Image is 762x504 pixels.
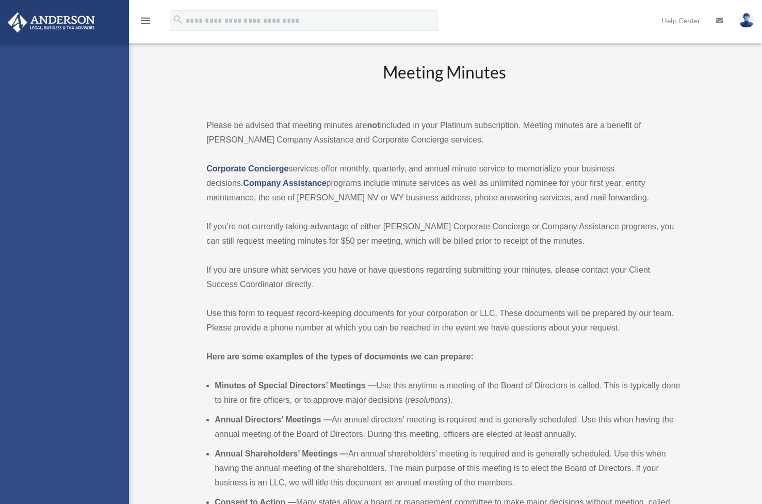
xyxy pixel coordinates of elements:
li: An annual directors’ meeting is required and is generally scheduled. Use this when having the ann... [215,413,682,442]
h2: Meeting Minutes [206,61,682,104]
i: search [172,14,184,25]
a: Company Assistance [243,179,326,187]
img: Anderson Advisors Platinum Portal [5,12,98,33]
b: Minutes of Special Directors’ Meetings — [215,381,376,390]
img: User Pic [739,13,754,28]
a: Corporate Concierge [206,164,288,173]
li: An annual shareholders’ meeting is required and is generally scheduled. Use this when having the ... [215,447,682,490]
i: menu [139,14,152,27]
a: menu [139,18,152,27]
b: Annual Directors’ Meetings — [215,415,332,424]
p: services offer monthly, quarterly, and annual minute service to memorialize your business decisio... [206,162,682,205]
p: If you are unsure what services you have or have questions regarding submitting your minutes, ple... [206,263,682,292]
p: Use this form to request record-keeping documents for your corporation or LLC. These documents wi... [206,306,682,335]
p: Please be advised that meeting minutes are included in your Platinum subscription. Meeting minute... [206,118,682,147]
strong: Here are some examples of the types of documents we can prepare: [206,352,474,361]
p: If you’re not currently taking advantage of either [PERSON_NAME] Corporate Concierge or Company A... [206,219,682,248]
li: Use this anytime a meeting of the Board of Directors is called. This is typically done to hire or... [215,379,682,407]
strong: not [367,121,380,130]
b: Annual Shareholders’ Meetings — [215,449,348,458]
em: resolutions [408,396,447,404]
